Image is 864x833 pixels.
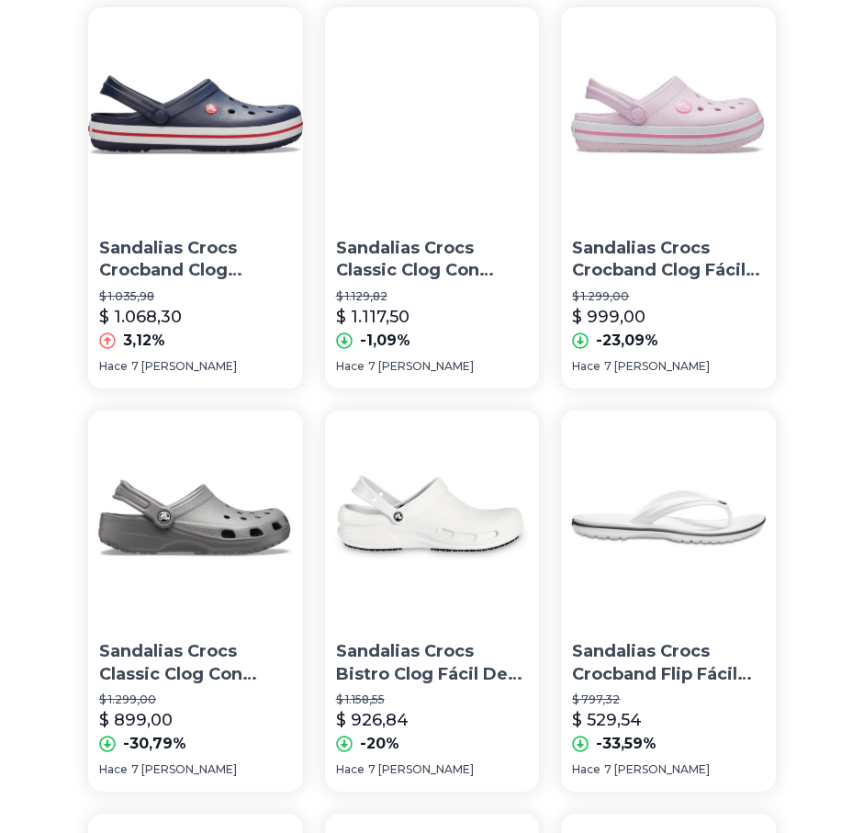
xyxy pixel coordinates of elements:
[561,7,776,388] a: Sandalias Crocs Crocband Clog Fácil De Limpiar Unisex Sandalias Crocs Crocband Clog Fácil De Limp...
[572,762,600,777] span: Hace
[131,359,237,374] span: 7 [PERSON_NAME]
[572,359,600,374] span: Hace
[336,359,365,374] span: Hace
[88,7,303,222] img: Sandalias Crocs Crocband Clog Correa Ajustable Unisex Adulto
[336,692,529,707] p: $ 1.158,55
[325,7,540,222] img: Sandalias Crocs Classic Clog Con Tecnología Crosslite Unisex
[99,692,292,707] p: $ 1.299,00
[325,411,540,625] img: Sandalias Crocs Bistro Clog Fácil De Limpiar Unisex Adultos
[99,640,292,686] p: Sandalias Crocs Classic Clog Con Tecnología Crosslite Unisex
[572,237,765,283] p: Sandalias Crocs Crocband Clog Fácil De Limpiar Unisex
[99,237,292,283] p: Sandalias Crocs Crocband Clog [PERSON_NAME] Ajustable Unisex Adulto
[368,762,474,777] span: 7 [PERSON_NAME]
[604,762,710,777] span: 7 [PERSON_NAME]
[360,330,410,352] p: -1,09%
[336,707,409,733] p: $ 926,84
[572,289,765,304] p: $ 1.299,00
[360,733,399,755] p: -20%
[596,330,658,352] p: -23,09%
[368,359,474,374] span: 7 [PERSON_NAME]
[572,692,765,707] p: $ 797,32
[123,733,186,755] p: -30,79%
[604,359,710,374] span: 7 [PERSON_NAME]
[336,640,529,686] p: Sandalias Crocs Bistro Clog Fácil De Limpiar Unisex Adultos
[99,359,128,374] span: Hace
[596,733,656,755] p: -33,59%
[99,707,173,733] p: $ 899,00
[336,289,529,304] p: $ 1.129,82
[336,304,410,330] p: $ 1.117,50
[88,411,303,625] img: Sandalias Crocs Classic Clog Con Tecnología Crosslite Unisex
[325,7,540,388] a: Sandalias Crocs Classic Clog Con Tecnología Crosslite UnisexSandalias Crocs Classic Clog Con Tecn...
[99,304,182,330] p: $ 1.068,30
[336,762,365,777] span: Hace
[99,289,292,304] p: $ 1.035,98
[572,304,645,330] p: $ 999,00
[572,640,765,686] p: Sandalias Crocs Crocband Flip Fácil De Limpiar Unisex Adulto
[336,237,529,283] p: Sandalias Crocs Classic Clog Con Tecnología Crosslite Unisex
[561,411,776,792] a: Sandalias Crocs Crocband Flip Fácil De Limpiar Unisex AdultoSandalias Crocs Crocband Flip Fácil D...
[123,330,165,352] p: 3,12%
[99,762,128,777] span: Hace
[561,7,776,222] img: Sandalias Crocs Crocband Clog Fácil De Limpiar Unisex
[88,411,303,792] a: Sandalias Crocs Classic Clog Con Tecnología Crosslite UnisexSandalias Crocs Classic Clog Con Tecn...
[325,411,540,792] a: Sandalias Crocs Bistro Clog Fácil De Limpiar Unisex AdultosSandalias Crocs Bistro Clog Fácil De L...
[88,7,303,388] a: Sandalias Crocs Crocband Clog Correa Ajustable Unisex AdultoSandalias Crocs Crocband Clog [PERSON...
[131,762,237,777] span: 7 [PERSON_NAME]
[572,707,642,733] p: $ 529,54
[561,411,776,625] img: Sandalias Crocs Crocband Flip Fácil De Limpiar Unisex Adulto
